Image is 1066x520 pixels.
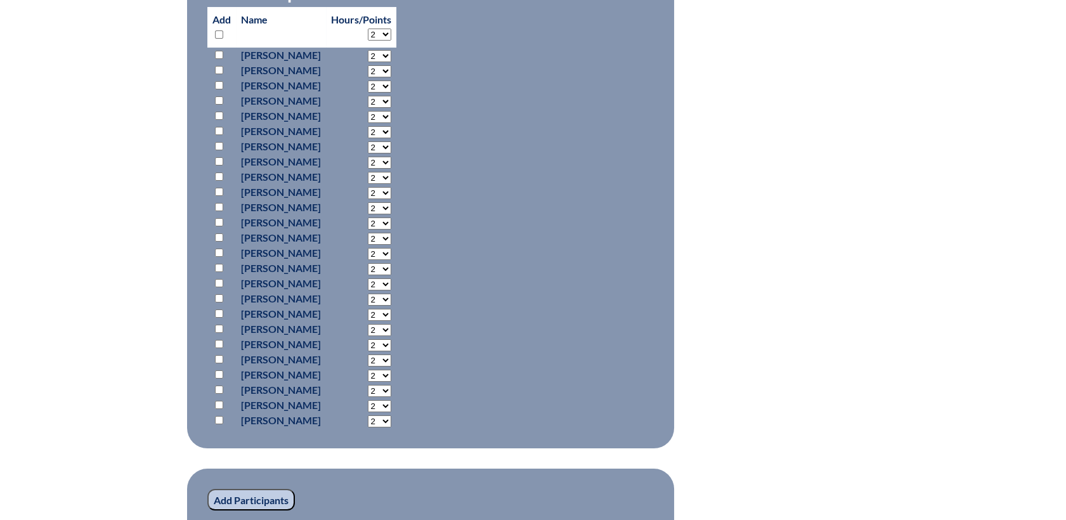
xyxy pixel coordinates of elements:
p: [PERSON_NAME] [241,200,321,215]
p: [PERSON_NAME] [241,245,321,261]
p: [PERSON_NAME] [241,124,321,139]
p: [PERSON_NAME] [241,63,321,78]
p: [PERSON_NAME] [241,413,321,428]
p: [PERSON_NAME] [241,230,321,245]
p: [PERSON_NAME] [241,139,321,154]
p: [PERSON_NAME] [241,306,321,322]
input: Add Participants [207,489,295,510]
p: [PERSON_NAME] [241,215,321,230]
p: [PERSON_NAME] [241,169,321,185]
p: [PERSON_NAME] [241,322,321,337]
p: [PERSON_NAME] [241,108,321,124]
p: [PERSON_NAME] [241,154,321,169]
p: [PERSON_NAME] [241,367,321,382]
p: [PERSON_NAME] [241,48,321,63]
p: [PERSON_NAME] [241,261,321,276]
p: [PERSON_NAME] [241,398,321,413]
p: Add [212,12,231,42]
p: [PERSON_NAME] [241,352,321,367]
p: [PERSON_NAME] [241,337,321,352]
p: [PERSON_NAME] [241,382,321,398]
p: [PERSON_NAME] [241,78,321,93]
p: Hours/Points [331,12,391,27]
p: [PERSON_NAME] [241,185,321,200]
p: [PERSON_NAME] [241,291,321,306]
p: Name [241,12,321,27]
p: [PERSON_NAME] [241,276,321,291]
p: [PERSON_NAME] [241,93,321,108]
